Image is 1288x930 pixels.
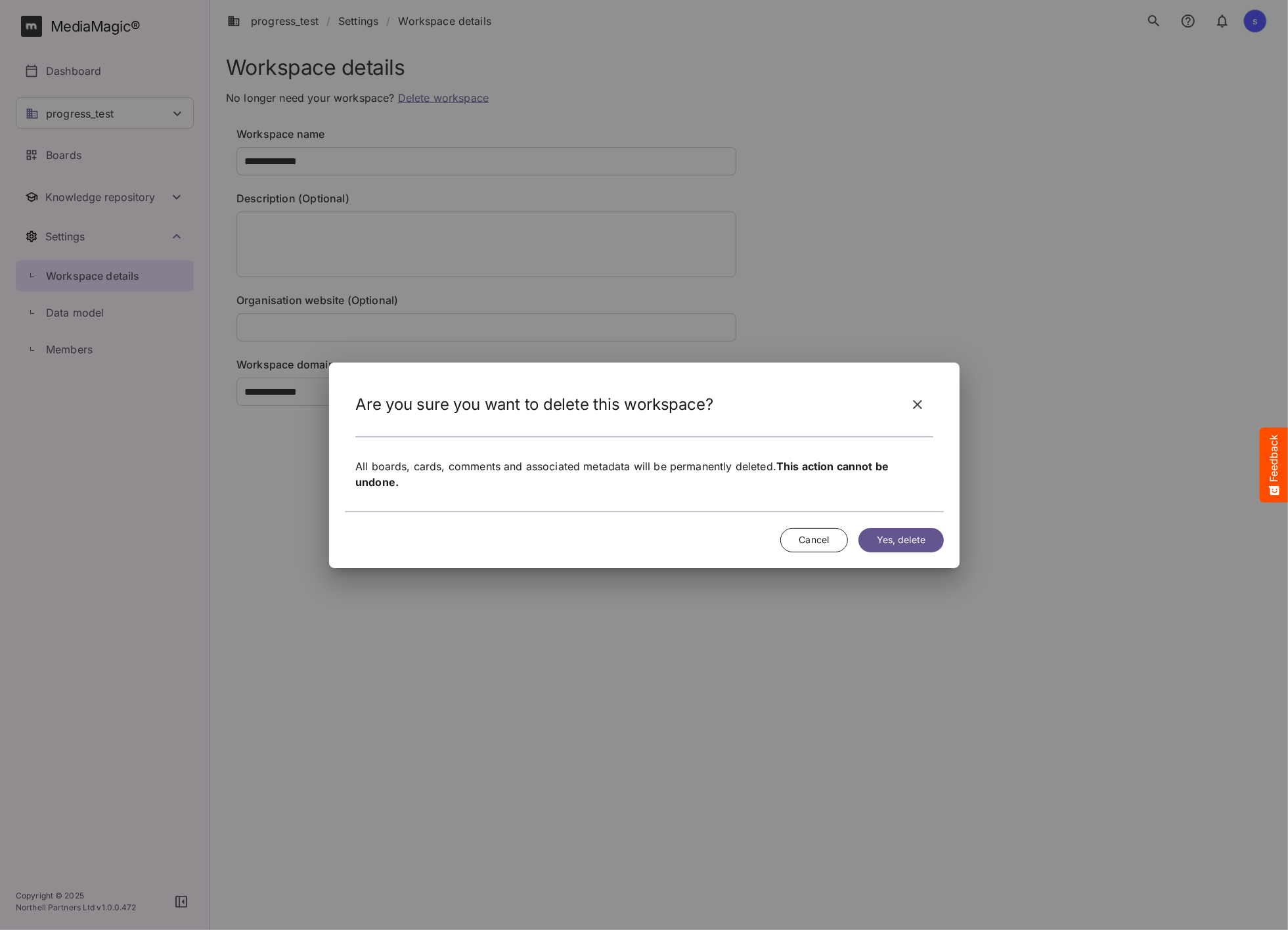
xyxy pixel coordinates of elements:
[858,528,944,552] button: Yes, delete
[355,460,889,489] b: This action cannot be undone.
[799,532,829,548] span: Cancel
[1260,428,1288,502] button: Feedback
[355,458,933,490] p: All boards, cards, comments and associated metadata will be permanently deleted.
[780,528,848,552] button: Cancel
[355,395,713,414] h2: Are you sure you want to delete this workspace?
[877,532,925,548] span: Yes, delete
